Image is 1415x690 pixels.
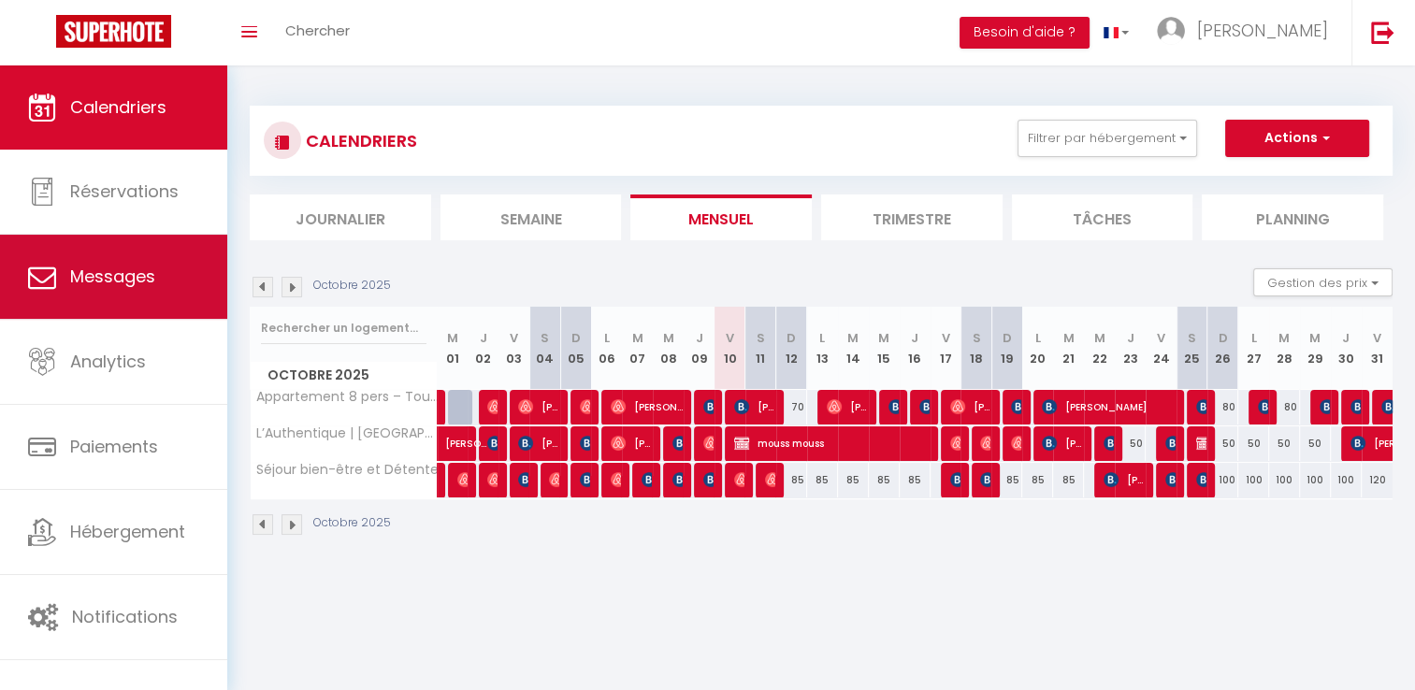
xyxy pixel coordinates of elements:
th: 19 [991,307,1022,390]
th: 12 [776,307,807,390]
abbr: V [941,329,949,347]
span: [PERSON_NAME] [703,462,714,497]
abbr: S [972,329,980,347]
span: [PERSON_NAME] [1104,462,1145,497]
th: 16 [900,307,931,390]
div: 70 [776,390,807,424]
div: 100 [1300,463,1331,497]
div: 85 [807,463,838,497]
div: 80 [1269,390,1300,424]
abbr: V [1373,329,1381,347]
abbr: M [1278,329,1290,347]
span: Chercher [285,21,350,40]
div: 100 [1207,463,1238,497]
th: 03 [498,307,529,390]
span: Sev Dupuis [980,462,990,497]
span: Grata Dorothée [1196,389,1206,424]
div: 85 [869,463,900,497]
abbr: M [878,329,889,347]
span: [PERSON_NAME] [1011,425,1021,461]
span: [PERSON_NAME] [950,389,991,424]
abbr: M [663,329,674,347]
span: [PERSON_NAME] [980,425,990,461]
th: 22 [1084,307,1115,390]
span: [PERSON_NAME] [580,425,590,461]
span: [PERSON_NAME] [1042,389,1176,424]
abbr: L [1035,329,1041,347]
span: [PERSON_NAME] [487,425,498,461]
li: Journalier [250,194,431,240]
abbr: M [447,329,458,347]
abbr: J [911,329,918,347]
span: Notifications [72,605,178,628]
div: 80 [1207,390,1238,424]
span: [PERSON_NAME] [950,462,960,497]
span: [PERSON_NAME] [1258,389,1268,424]
abbr: J [1127,329,1134,347]
abbr: S [541,329,549,347]
th: 07 [622,307,653,390]
span: [PERSON_NAME] [919,389,930,424]
abbr: J [695,329,702,347]
span: Paiements [70,435,158,458]
th: 11 [745,307,776,390]
abbr: L [604,329,610,347]
div: 85 [1022,463,1053,497]
span: Messages [70,265,155,288]
abbr: S [1188,329,1196,347]
abbr: D [1218,329,1227,347]
th: 09 [684,307,715,390]
span: [PERSON_NAME] [611,425,652,461]
img: logout [1371,21,1394,44]
div: 85 [1053,463,1084,497]
abbr: M [1063,329,1075,347]
div: 85 [776,463,807,497]
th: 28 [1269,307,1300,390]
span: Séjour bien-être et Détente [253,463,439,477]
abbr: M [1309,329,1321,347]
span: [PERSON_NAME] [765,462,775,497]
div: 50 [1238,426,1269,461]
span: [PERSON_NAME] [888,389,899,424]
span: [PERSON_NAME] [1011,389,1021,424]
span: [PERSON_NAME] [580,389,590,424]
th: 18 [960,307,991,390]
abbr: V [1157,329,1165,347]
abbr: S [757,329,765,347]
div: 50 [1269,426,1300,461]
div: 50 [1115,426,1146,461]
span: [PERSON_NAME] [1104,425,1114,461]
a: Remzi Zedmia [438,390,447,425]
li: Planning [1202,194,1383,240]
th: 05 [560,307,591,390]
span: [PERSON_NAME] [487,462,498,497]
th: 04 [529,307,560,390]
span: [PERSON_NAME] [1165,462,1176,497]
abbr: L [1250,329,1256,347]
span: L’Authentique | [GEOGRAPHIC_DATA] [253,426,440,440]
p: Octobre 2025 [313,514,391,532]
div: 50 [1207,426,1238,461]
div: 85 [838,463,869,497]
th: 15 [869,307,900,390]
span: [PERSON_NAME] [518,425,559,461]
abbr: J [480,329,487,347]
span: [PERSON_NAME] [672,425,683,461]
div: 85 [991,463,1022,497]
th: 17 [931,307,961,390]
span: [PERSON_NAME] [518,389,559,424]
th: 24 [1146,307,1177,390]
span: Hébergement [70,520,185,543]
div: 100 [1331,463,1362,497]
th: 25 [1177,307,1207,390]
th: 27 [1238,307,1269,390]
span: [PERSON_NAME] [611,462,621,497]
p: Octobre 2025 [313,277,391,295]
th: 26 [1207,307,1238,390]
button: Gestion des prix [1253,268,1393,296]
span: [PERSON_NAME] [703,425,714,461]
h3: CALENDRIERS [301,120,417,162]
a: Holder Rosan-Ramilicie [438,463,447,498]
th: 01 [438,307,469,390]
span: [PERSON_NAME] [950,425,960,461]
